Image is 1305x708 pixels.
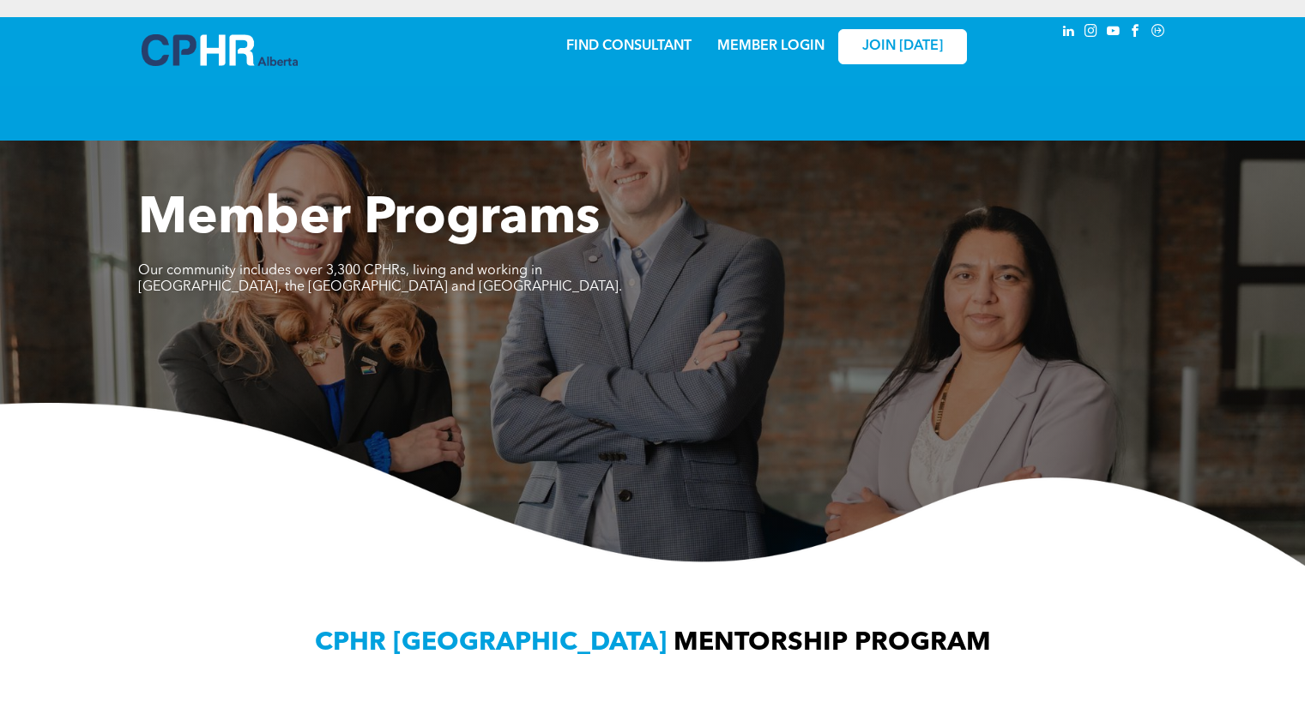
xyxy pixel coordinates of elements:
[142,34,298,66] img: A blue and white logo for cp alberta
[862,39,943,55] span: JOIN [DATE]
[1082,21,1101,45] a: instagram
[717,39,825,53] a: MEMBER LOGIN
[315,630,667,656] span: CPHR [GEOGRAPHIC_DATA]
[1104,21,1123,45] a: youtube
[1127,21,1145,45] a: facebook
[138,264,622,294] span: Our community includes over 3,300 CPHRs, living and working in [GEOGRAPHIC_DATA], the [GEOGRAPHIC...
[1149,21,1168,45] a: Social network
[1060,21,1078,45] a: linkedin
[674,630,991,656] span: MENTORSHIP PROGRAM
[138,194,600,245] span: Member Programs
[838,29,967,64] a: JOIN [DATE]
[566,39,692,53] a: FIND CONSULTANT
